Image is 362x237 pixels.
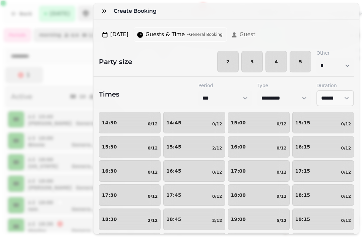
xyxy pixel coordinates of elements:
button: 15:452/12 [163,136,225,158]
button: 14:450/12 [163,112,225,133]
span: Guest [240,31,255,39]
button: 4 [265,51,287,72]
span: 2 [223,59,233,64]
span: 5 [295,59,305,64]
button: 15:000/12 [228,112,290,133]
p: 0/12 [341,121,351,127]
p: 17:00 [231,169,246,173]
p: 16:00 [231,144,246,149]
p: 0/12 [148,145,158,151]
p: 5/12 [277,218,286,223]
p: 18:00 [231,193,246,197]
button: 16:450/12 [163,160,225,182]
button: 18:452/12 [163,209,225,230]
h2: Party size [94,57,132,66]
p: 0/12 [341,145,351,151]
button: 17:300/12 [99,184,161,206]
label: Duration [316,82,354,89]
p: 14:45 [166,120,181,125]
button: 5 [290,51,311,72]
button: 3 [241,51,263,72]
p: 18:15 [295,193,310,197]
p: 14:30 [102,120,117,125]
label: Other [316,50,354,56]
p: 0/12 [212,194,222,199]
p: 0/12 [148,121,158,127]
p: 0/12 [277,121,286,127]
h3: Create Booking [114,7,159,15]
p: 17:15 [295,169,310,173]
button: 19:005/12 [228,209,290,230]
span: Guests & Time [145,31,185,39]
p: 0/12 [212,121,222,127]
p: 17:30 [102,193,117,197]
p: 0/12 [148,194,158,199]
label: Type [257,82,311,89]
p: 19:00 [231,217,246,222]
p: 17:45 [166,193,181,197]
p: 19:15 [295,217,310,222]
p: 15:30 [102,144,117,149]
h2: Times [99,90,119,99]
p: 16:45 [166,169,181,173]
p: 15:15 [295,120,310,125]
button: 17:000/12 [228,160,290,182]
p: 0/12 [277,170,286,175]
span: 3 [247,59,257,64]
p: 16:15 [295,144,310,149]
button: 19:150/12 [292,209,354,230]
p: 0/12 [341,218,351,223]
button: 15:150/12 [292,112,354,133]
button: 16:300/12 [99,160,161,182]
button: 16:150/12 [292,136,354,158]
span: • General Booking [187,32,223,37]
p: 0/12 [148,170,158,175]
p: 0/12 [277,145,286,151]
p: 18:30 [102,217,117,222]
p: 16:30 [102,169,117,173]
p: 15:00 [231,120,246,125]
button: 17:150/12 [292,160,354,182]
button: 2 [217,51,239,72]
button: 16:000/12 [228,136,290,158]
p: 18:45 [166,217,181,222]
p: 2/12 [212,218,222,223]
p: 9/12 [277,194,286,199]
p: 15:45 [166,144,181,149]
p: 0/12 [341,194,351,199]
button: 17:450/12 [163,184,225,206]
button: 14:300/12 [99,112,161,133]
p: 0/12 [341,170,351,175]
p: 0/12 [212,170,222,175]
p: 2/12 [148,218,158,223]
button: 15:300/12 [99,136,161,158]
label: Period [198,82,252,89]
button: 18:009/12 [228,184,290,206]
span: 4 [271,59,281,64]
span: [DATE] [110,31,128,39]
p: 2/12 [212,145,222,151]
button: 18:302/12 [99,209,161,230]
button: 18:150/12 [292,184,354,206]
